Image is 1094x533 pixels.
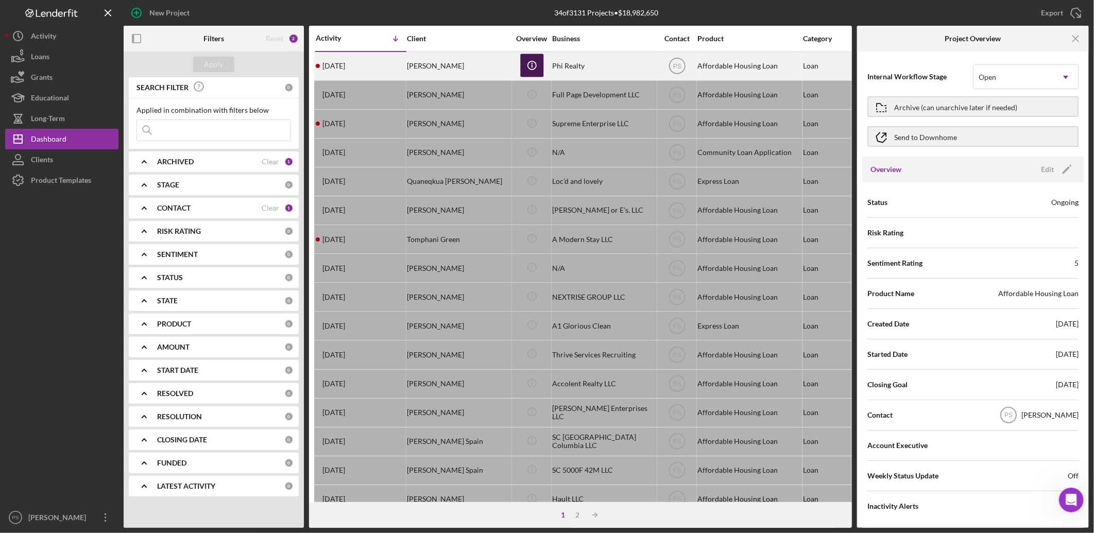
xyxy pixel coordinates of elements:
div: Activity [31,26,56,49]
div: Thrive Services Recruiting [552,341,655,368]
span: Sentiment Rating [867,258,922,268]
button: Clients [5,149,118,170]
div: A Modern Stay LLC [552,226,655,253]
div: 0 [284,273,294,282]
div: Loan [803,370,851,398]
button: New Project [124,3,200,23]
b: SENTIMENT [157,250,198,259]
div: Client [407,35,510,43]
div: Update?? [147,244,198,266]
div: [PERSON_NAME] Enterprises LLC [552,399,655,426]
time: 2025-07-28 19:34 [322,293,345,301]
div: Send to Downhome [894,127,957,146]
div: Community Loan Application [697,139,800,166]
b: RESOLVED [157,389,193,398]
div: Loan [803,139,851,166]
span: Created Date [867,319,909,329]
div: Loc’d and lovely [552,168,655,195]
b: LATEST ACTIVITY [157,482,215,490]
div: Loan [803,428,851,455]
div: 34 of 3131 Projects • $18,982,650 [554,9,658,17]
time: 2025-07-24 13:58 [322,380,345,388]
button: Emoji picker [16,337,24,346]
text: PS [673,63,681,70]
div: 0 [284,296,294,305]
button: Export [1031,3,1089,23]
div: [PERSON_NAME] [407,486,510,513]
text: PS [673,467,681,474]
textarea: Message… [9,316,197,333]
div: Affordable Housing Loan [697,81,800,109]
div: 0 [284,482,294,491]
text: PS [673,381,681,388]
div: Grants [31,67,53,90]
time: 2025-08-05 02:39 [322,148,345,157]
div: A1 Glorious Clean [552,312,655,339]
div: SC 5000F 42M LLC [552,457,655,484]
div: [PERSON_NAME] [407,110,510,137]
time: 2025-07-30 08:42 [322,264,345,272]
button: Home [180,4,199,24]
div: Archive (can unarchive later if needed) [894,97,1017,116]
div: NEXTRISE GROUP LLC [552,283,655,311]
span: Started Date [867,349,908,359]
button: go back [7,4,26,24]
div: Paul says… [8,244,198,274]
button: Archive (can unarchive later if needed) [867,96,1079,117]
text: PS [673,92,681,99]
div: Activity [316,34,361,42]
text: PS [673,236,681,243]
div: Affordable Housing Loan [697,399,800,426]
div: [PERSON_NAME] Spain [407,428,510,455]
div: Christina says… [8,291,198,366]
div: 0 [284,180,294,190]
div: Clear [262,204,279,212]
text: PS [673,207,681,214]
div: 1 [284,157,294,166]
div: 0 [284,342,294,352]
div: Update?? [156,250,190,260]
a: Product Templates [5,170,118,191]
div: Dashboard [31,129,66,152]
div: Product Templates [31,170,91,193]
b: FUNDED [157,459,186,467]
div: Loan [803,254,851,282]
b: Filters [203,35,224,43]
b: ARCHIVED [157,158,194,166]
div: [PERSON_NAME] [407,312,510,339]
div: SC [GEOGRAPHIC_DATA] Columbia LLC [552,428,655,455]
div: Hi [PERSON_NAME], sorry I don't have an update yet, but I am following up with our engineering te... [8,291,169,343]
b: STATUS [157,273,183,282]
span: Risk Rating [867,228,903,238]
b: STATE [157,297,178,305]
div: Loan [803,197,851,224]
time: 2025-07-28 17:02 [322,322,345,330]
span: Weekly Status Update [867,471,938,481]
div: N/A [552,254,655,282]
div: Category [803,35,851,43]
div: Loan [803,457,851,484]
b: AMOUNT [157,343,190,351]
div: Affordable Housing Loan [697,226,800,253]
div: I appreciate your patience! Let me take a look at your account and investigate. Will you be able ... [16,13,161,63]
div: Export [1041,3,1063,23]
div: 0 [284,458,294,468]
b: PRODUCT [157,320,191,328]
div: [PERSON_NAME] [1021,410,1079,420]
div: 0 [284,83,294,92]
div: Educational [31,88,69,111]
div: Full Page Development LLC [552,81,655,109]
text: PS [673,265,681,272]
button: Gif picker [32,337,41,346]
span: Account Executive [867,440,928,451]
time: 2025-08-07 18:23 [322,62,345,70]
time: 2025-08-04 20:48 [322,206,345,214]
div: [DATE] [1056,319,1079,329]
div: [PERSON_NAME] [407,283,510,311]
div: Apply [204,57,224,72]
div: [PERSON_NAME] [407,341,510,368]
div: 1 [556,511,570,519]
time: 2025-07-18 06:05 [322,466,345,474]
b: RESOLUTION [157,412,202,421]
div: Loan [803,53,851,80]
